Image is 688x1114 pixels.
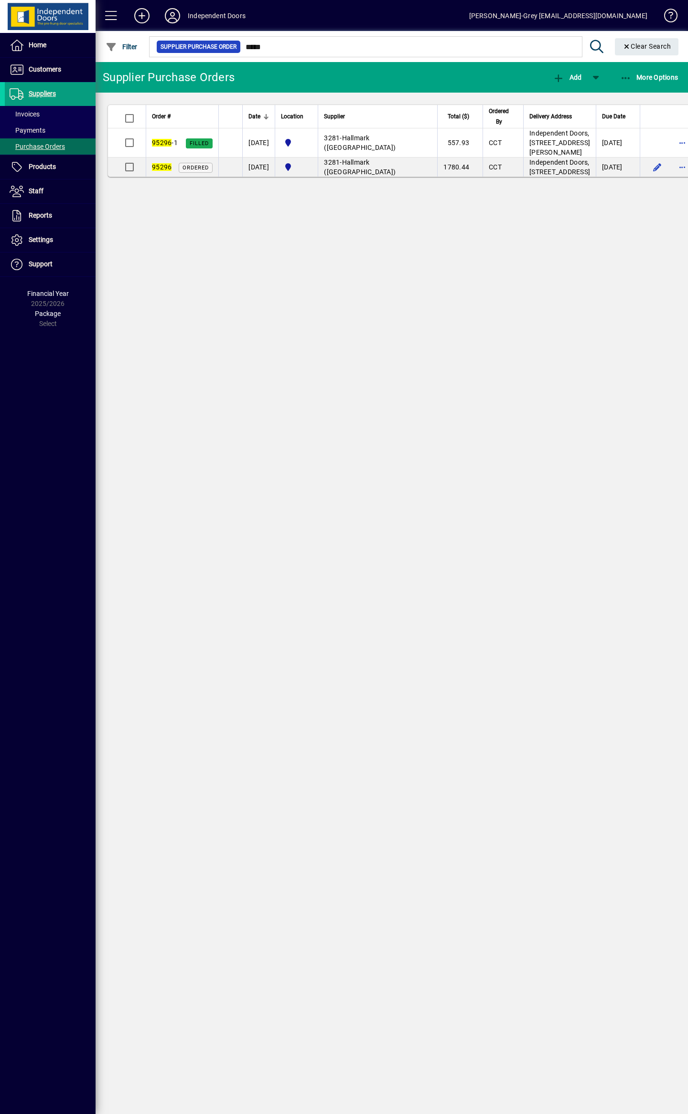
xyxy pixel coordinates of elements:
[103,70,235,85] div: Supplier Purchase Orders
[550,69,584,86] button: Add
[127,7,157,24] button: Add
[152,139,178,147] span: -1
[489,163,502,171] span: CCT
[190,140,209,147] span: Filled
[489,106,517,127] div: Ordered By
[448,111,469,122] span: Total ($)
[324,158,396,176] span: Hallmark ([GEOGRAPHIC_DATA])
[152,111,171,122] span: Order #
[5,228,96,252] a: Settings
[10,126,45,134] span: Payments
[29,236,53,243] span: Settings
[5,155,96,179] a: Products
[281,137,312,148] span: Cromwell Central Otago
[152,139,172,147] em: 95296
[443,111,478,122] div: Total ($)
[602,111,634,122] div: Due Date
[161,42,236,52] span: Supplier Purchase Order
[469,8,647,23] div: [PERSON_NAME]-Grey [EMAIL_ADDRESS][DOMAIN_NAME]
[5,122,96,138] a: Payments
[248,111,260,122] span: Date
[324,111,345,122] span: Supplier
[103,38,140,55] button: Filter
[152,111,213,122] div: Order #
[523,128,596,158] td: Independent Doors, [STREET_ADDRESS][PERSON_NAME]
[437,158,483,177] td: 1780.44
[5,252,96,276] a: Support
[437,128,483,158] td: 557.93
[183,165,209,171] span: Ordered
[27,290,69,297] span: Financial Year
[318,158,437,177] td: -
[650,159,665,175] button: Edit
[242,158,275,177] td: [DATE]
[324,134,340,142] span: 3281
[29,260,53,268] span: Support
[5,179,96,203] a: Staff
[324,158,340,166] span: 3281
[29,187,43,195] span: Staff
[281,111,312,122] div: Location
[281,161,312,173] span: Cromwell Central Otago
[529,111,572,122] span: Delivery Address
[615,38,679,55] button: Clear
[10,143,65,150] span: Purchase Orders
[5,58,96,82] a: Customers
[489,139,502,147] span: CCT
[5,33,96,57] a: Home
[618,69,681,86] button: More Options
[248,111,269,122] div: Date
[489,106,509,127] span: Ordered By
[623,42,671,50] span: Clear Search
[106,43,138,51] span: Filter
[242,128,275,158] td: [DATE]
[29,41,46,49] span: Home
[602,111,625,122] span: Due Date
[29,65,61,73] span: Customers
[318,128,437,158] td: -
[29,90,56,97] span: Suppliers
[5,138,96,155] a: Purchase Orders
[657,2,676,33] a: Knowledge Base
[596,128,640,158] td: [DATE]
[10,110,40,118] span: Invoices
[5,106,96,122] a: Invoices
[157,7,188,24] button: Profile
[152,163,172,171] em: 95296
[35,310,61,317] span: Package
[324,111,431,122] div: Supplier
[188,8,246,23] div: Independent Doors
[281,111,303,122] span: Location
[553,74,581,81] span: Add
[324,134,396,151] span: Hallmark ([GEOGRAPHIC_DATA])
[596,158,640,177] td: [DATE]
[620,74,678,81] span: More Options
[5,204,96,228] a: Reports
[29,211,52,219] span: Reports
[29,163,56,170] span: Products
[523,158,596,177] td: Independent Doors, [STREET_ADDRESS]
